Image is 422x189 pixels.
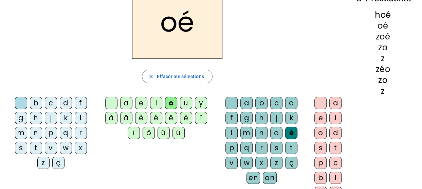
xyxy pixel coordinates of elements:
div: ô [143,127,155,139]
div: g [15,112,27,124]
div: d [60,97,72,109]
div: b [314,172,327,184]
div: s [270,142,282,154]
div: é [150,112,162,124]
div: ç [52,157,65,169]
div: b [255,97,268,109]
div: c [45,97,57,109]
div: t [285,142,297,154]
div: e [314,112,327,124]
div: en [246,172,260,184]
div: j [270,112,282,124]
div: z [354,87,411,95]
div: î [195,112,207,124]
div: r [255,142,268,154]
div: e [135,97,147,109]
div: q [60,127,72,139]
span: Effacer les sélections [157,72,204,81]
div: n [30,127,42,139]
div: m [240,127,253,139]
div: w [60,142,72,154]
div: a [120,97,132,109]
div: s [314,142,327,154]
div: v [45,142,57,154]
div: o [314,127,327,139]
div: y [195,97,207,109]
div: ü [172,127,185,139]
div: p [225,142,238,154]
div: j [45,112,57,124]
div: t [30,142,42,154]
div: x [255,157,268,169]
div: r [75,127,87,139]
div: f [225,112,238,124]
div: hoé [354,11,411,19]
div: d [329,127,342,139]
div: zéo [354,65,411,73]
div: â [120,112,132,124]
div: é [285,127,297,139]
div: p [314,157,327,169]
div: c [329,157,342,169]
div: h [255,112,268,124]
div: n [255,127,268,139]
div: û [158,127,170,139]
div: z [270,157,282,169]
div: k [60,112,72,124]
div: w [240,157,253,169]
div: b [30,97,42,109]
div: k [285,112,297,124]
div: s [15,142,27,154]
div: z [37,157,50,169]
div: x [75,142,87,154]
div: oé [354,22,411,30]
div: z [354,54,411,63]
div: zo [354,44,411,52]
div: a [329,97,342,109]
div: m [15,127,27,139]
div: ï [128,127,140,139]
div: o [270,127,282,139]
div: ë [180,112,192,124]
div: p [45,127,57,139]
div: i [150,97,162,109]
div: o [165,97,177,109]
div: t [329,142,342,154]
div: l [75,112,87,124]
div: q [240,142,253,154]
div: zo [354,76,411,84]
div: è [135,112,147,124]
div: à [105,112,117,124]
div: ç [285,157,297,169]
div: l [329,172,342,184]
div: v [225,157,238,169]
div: i [329,112,342,124]
div: h [30,112,42,124]
div: u [180,97,192,109]
div: f [75,97,87,109]
button: Effacer les sélections [142,70,212,83]
div: g [240,112,253,124]
div: on [263,172,277,184]
div: ê [165,112,177,124]
div: zoé [354,33,411,41]
div: l [225,127,238,139]
mat-icon: close [148,73,154,80]
div: c [270,97,282,109]
div: a [240,97,253,109]
div: d [285,97,297,109]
